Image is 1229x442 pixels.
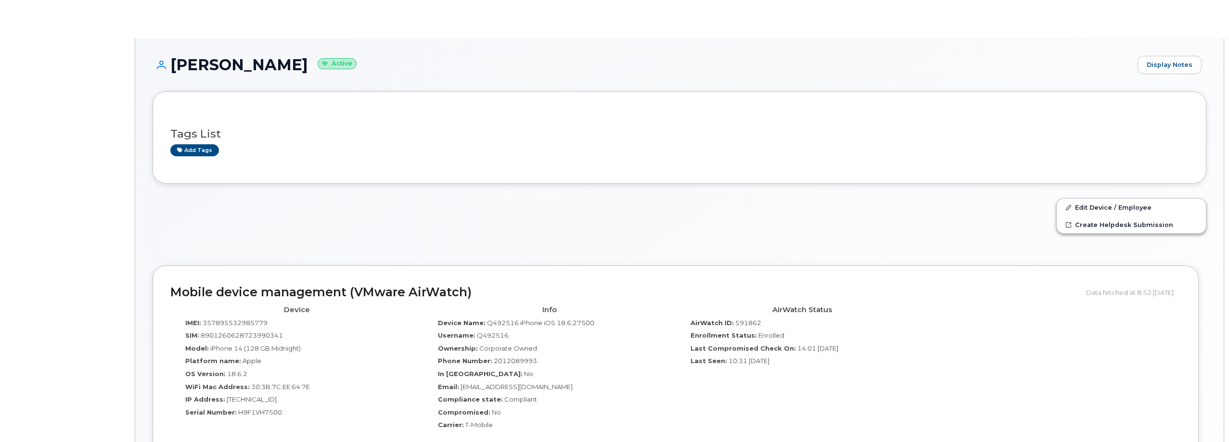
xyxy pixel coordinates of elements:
[185,369,226,379] label: OS Version:
[487,319,594,327] span: Q492516 iPhone iOS 18.6.27500
[465,421,493,429] span: T-Mobile
[185,344,209,353] label: Model:
[243,357,261,365] span: Apple
[438,318,486,328] label: Device Name:
[438,382,459,391] label: Email:
[494,357,537,365] span: 2012089993
[438,408,490,417] label: Compromised:
[461,383,573,391] span: [EMAIL_ADDRESS][DOMAIN_NAME]
[691,344,796,353] label: Last Compromised Check On:
[438,356,492,366] label: Phone Number:
[735,319,761,327] span: 591862
[683,306,921,314] h4: AirWatch Status
[185,318,201,328] label: IMEI:
[170,128,1189,140] h3: Tags List
[438,331,475,340] label: Username:
[178,306,416,314] h4: Device
[1057,216,1206,233] a: Create Helpdesk Submission
[524,370,533,378] span: No
[797,344,838,352] span: 14:01 [DATE]
[691,356,727,366] label: Last Seen:
[758,331,784,339] span: Enrolled
[691,318,734,328] label: AirWatch ID:
[185,408,237,417] label: Serial Number:
[438,369,523,379] label: In [GEOGRAPHIC_DATA]:
[1057,199,1206,216] a: Edit Device / Employee
[504,395,537,403] span: Compliant
[170,144,219,156] a: Add tags
[170,286,1079,299] h2: Mobile device management (VMware AirWatch)
[203,319,268,327] span: 357895532985779
[210,344,301,352] span: iPhone 14 (128 GB Midnight)
[227,370,247,378] span: 18.6.2
[691,331,757,340] label: Enrollment Status:
[251,383,310,391] span: 30:3B:7C:EE:64:7E
[238,408,282,416] span: H9F1VH7500
[729,357,769,365] span: 10:31 [DATE]
[1138,56,1202,74] a: Display Notes
[492,408,501,416] span: No
[438,395,503,404] label: Compliance state:
[201,331,283,339] span: 8901260628723990341
[438,420,464,429] label: Carrier:
[185,331,199,340] label: SIM:
[479,344,537,352] span: Corporate Owned
[1086,283,1181,302] div: Data fetched at 8:52 [DATE]
[185,382,250,391] label: WiFi Mac Address:
[185,395,225,404] label: IP Address:
[430,306,668,314] h4: Info
[153,56,1133,73] h1: [PERSON_NAME]
[318,58,357,69] small: Active
[438,344,478,353] label: Ownership:
[185,356,241,366] label: Platform name:
[227,395,277,403] span: [TECHNICAL_ID]
[477,331,509,339] span: Q492516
